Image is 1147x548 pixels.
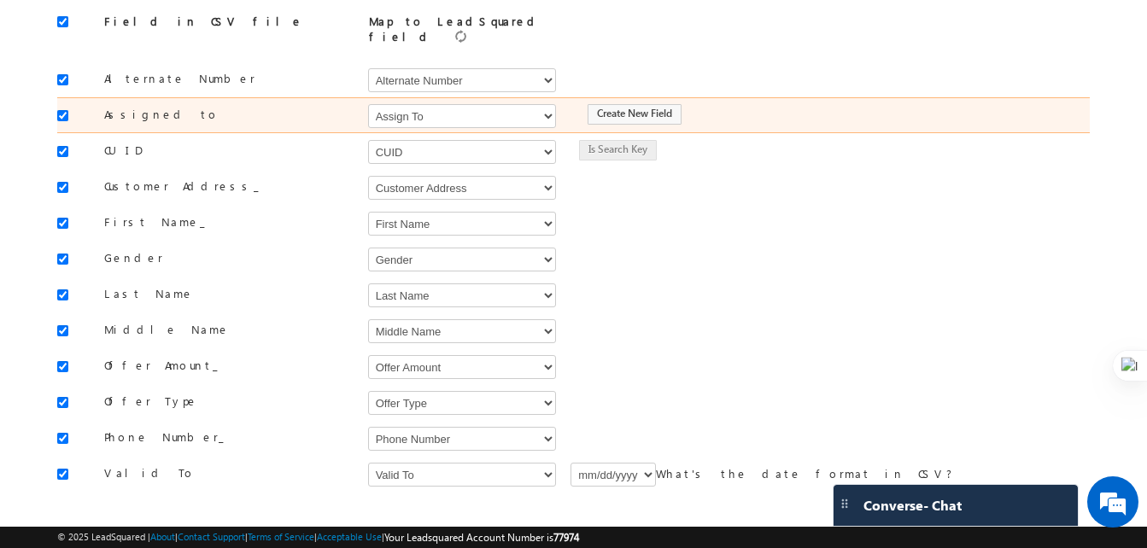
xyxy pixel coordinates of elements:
span: 77974 [553,531,579,544]
label: Customer Address_ [78,178,316,194]
button: Create New Field [588,104,682,125]
label: Last Name [78,286,316,301]
label: First Name_ [78,214,316,230]
span: Your Leadsquared Account Number is [384,531,579,544]
div: Map to LeadSquared field [369,14,607,46]
div: Field in CSV file [104,14,342,38]
label: Valid To [78,465,316,481]
label: Offer Type [78,394,316,409]
a: Acceptable Use [317,531,382,542]
div: Minimize live chat window [280,9,321,50]
span: © 2025 LeadSquared | | | | | [57,529,579,545]
div: What's the date format in CSV? [571,466,954,481]
label: Gender [78,250,316,265]
a: Contact Support [178,531,245,542]
a: Terms of Service [248,531,314,542]
label: Middle Name [78,322,316,337]
img: carter-drag [838,497,851,510]
img: Refresh LeadSquared fields [455,30,466,43]
img: d_60004797649_company_0_60004797649 [29,90,72,112]
label: Assigned to [78,107,316,122]
span: Converse - Chat [863,498,962,513]
div: Leave a message [89,90,287,112]
label: Phone Number_ [78,429,316,445]
label: Offer Amount_ [78,358,316,373]
label: Alternate Number [78,71,316,86]
textarea: Type your message and click 'Submit' [22,158,312,411]
label: CUID [78,143,316,158]
a: About [150,531,175,542]
em: Submit [250,426,310,449]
